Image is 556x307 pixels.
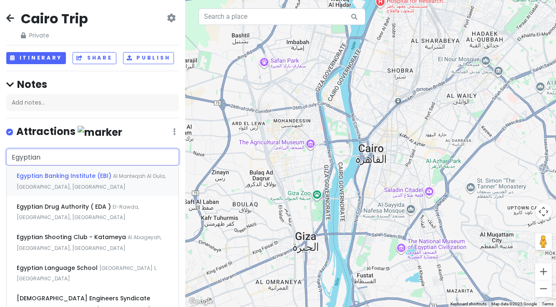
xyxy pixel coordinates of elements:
[6,78,179,91] h4: Notes
[6,52,66,64] button: Itinerary
[535,280,552,297] button: Zoom out
[6,149,179,165] input: + Add place or address
[16,125,122,139] h4: Attractions
[21,31,88,40] span: Private
[17,202,113,211] span: Egyptian Drug Authority ( EDA )
[6,94,179,112] div: Add notes...
[73,52,116,64] button: Share
[187,296,215,307] img: Google
[17,172,166,190] span: Al Manteqah Al Oula, [GEOGRAPHIC_DATA], [GEOGRAPHIC_DATA]
[17,234,161,252] span: Al Abageyah, [GEOGRAPHIC_DATA], [GEOGRAPHIC_DATA]
[535,203,552,220] button: Map camera controls
[535,263,552,280] button: Zoom in
[491,302,537,306] span: Map data ©2025 Google
[450,301,486,307] button: Keyboard shortcuts
[187,296,215,307] a: Open this area in Google Maps (opens a new window)
[123,52,174,64] button: Publish
[199,8,365,25] input: Search a place
[535,233,552,250] button: Drag Pegman onto the map to open Street View
[17,294,150,302] span: [DEMOGRAPHIC_DATA] Engineers Syndicate
[17,264,99,272] span: Egyptian Language School
[542,302,553,306] a: Terms (opens in new tab)
[17,233,128,241] span: Egyptian Shooting Club - Katameya
[17,172,113,180] span: Egyptian Banking Institute (EBI)
[21,10,88,27] h2: Cairo Trip
[78,126,122,139] img: marker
